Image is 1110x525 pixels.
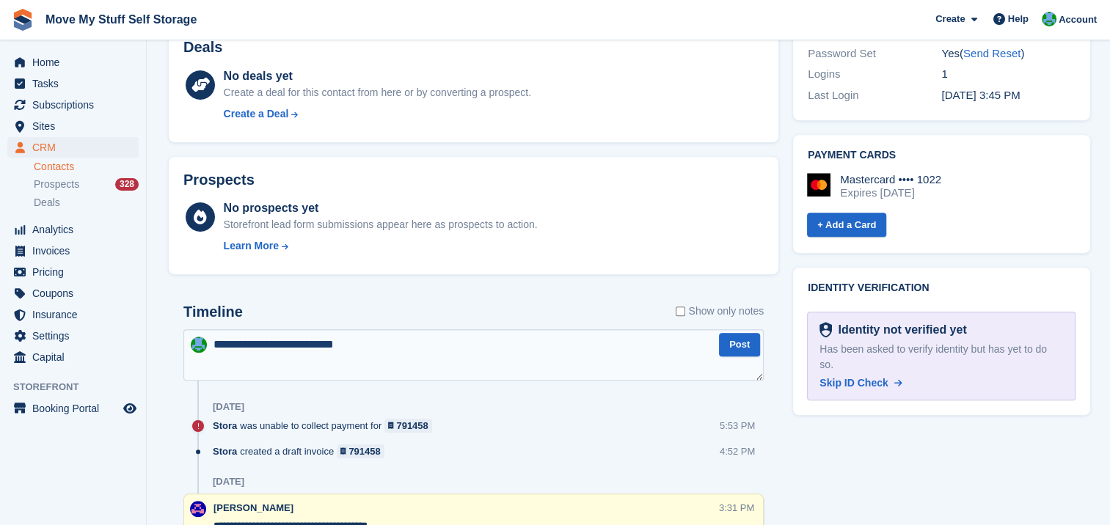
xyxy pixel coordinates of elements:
div: Has been asked to verify identity but has yet to do so. [819,342,1062,372]
div: Logins [808,66,941,83]
div: 1 [941,66,1075,83]
span: Coupons [32,283,120,304]
span: Create [935,12,965,26]
a: menu [7,347,139,367]
div: 3:31 PM [719,501,754,515]
span: Home [32,52,120,73]
img: Jade Whetnall [190,501,206,517]
h2: Payment cards [808,150,1075,161]
a: Create a Deal [224,106,531,122]
div: Identity not verified yet [832,321,966,339]
span: Pricing [32,262,120,282]
a: menu [7,241,139,261]
button: Post [719,333,760,357]
a: menu [7,326,139,346]
a: menu [7,398,139,419]
span: Skip ID Check [819,377,888,389]
span: Storefront [13,380,146,394]
time: 2025-01-09 15:45:12 UTC [941,89,1020,101]
span: Subscriptions [32,95,120,115]
a: menu [7,52,139,73]
a: Move My Stuff Self Storage [40,7,202,32]
span: [PERSON_NAME] [213,502,293,513]
a: menu [7,304,139,325]
a: Send Reset [963,47,1020,59]
div: [DATE] [213,401,244,413]
span: Invoices [32,241,120,261]
span: Sites [32,116,120,136]
div: 791458 [396,419,428,433]
h2: Identity verification [808,282,1075,294]
span: Help [1008,12,1029,26]
input: Show only notes [676,304,685,319]
a: Prospects 328 [34,177,139,192]
img: Dan [191,337,207,353]
a: menu [7,73,139,94]
div: Expires [DATE] [840,186,941,199]
div: Mastercard •••• 1022 [840,173,941,186]
h2: Timeline [183,304,243,320]
span: Tasks [32,73,120,94]
div: 328 [115,178,139,191]
a: + Add a Card [807,213,886,237]
a: menu [7,116,139,136]
span: Capital [32,347,120,367]
img: Mastercard Logo [807,173,830,197]
a: Deals [34,195,139,210]
div: Storefront lead form submissions appear here as prospects to action. [224,217,538,232]
div: No deals yet [224,67,531,85]
a: Learn More [224,238,538,254]
h2: Prospects [183,172,255,188]
a: Contacts [34,160,139,174]
div: Create a deal for this contact from here or by converting a prospect. [224,85,531,100]
a: menu [7,262,139,282]
span: Analytics [32,219,120,240]
span: Prospects [34,177,79,191]
a: 791458 [384,419,432,433]
span: Account [1059,12,1097,27]
div: Create a Deal [224,106,289,122]
div: [DATE] [213,476,244,488]
img: Dan [1042,12,1056,26]
a: Skip ID Check [819,375,902,391]
a: menu [7,95,139,115]
span: Stora [213,444,237,458]
a: 791458 [337,444,384,458]
div: created a draft invoice [213,444,392,458]
label: Show only notes [676,304,764,319]
div: 4:52 PM [720,444,755,458]
h2: Deals [183,39,222,56]
span: Deals [34,196,60,210]
a: menu [7,219,139,240]
div: No prospects yet [224,199,538,217]
a: menu [7,137,139,158]
img: Identity Verification Ready [819,322,832,338]
span: Settings [32,326,120,346]
span: ( ) [960,47,1024,59]
div: was unable to collect payment for [213,419,439,433]
div: Yes [941,45,1075,62]
a: menu [7,283,139,304]
span: Stora [213,419,237,433]
div: Password Set [808,45,941,62]
div: 791458 [348,444,380,458]
span: Booking Portal [32,398,120,419]
a: Preview store [121,400,139,417]
div: 5:53 PM [720,419,755,433]
div: Last Login [808,87,941,104]
span: CRM [32,137,120,158]
img: stora-icon-8386f47178a22dfd0bd8f6a31ec36ba5ce8667c1dd55bd0f319d3a0aa187defe.svg [12,9,34,31]
span: Insurance [32,304,120,325]
div: Learn More [224,238,279,254]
